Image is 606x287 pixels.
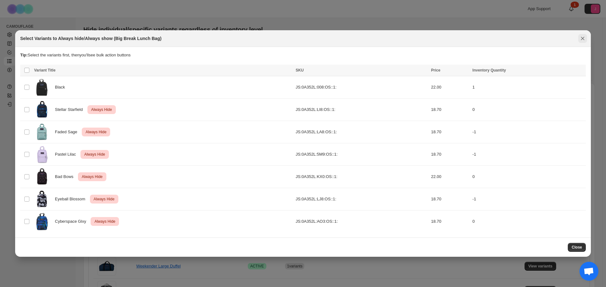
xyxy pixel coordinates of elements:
span: Bad Bows [55,174,77,180]
img: JS0A352LLJ8-FRONT.webp [34,190,50,208]
td: JS:0A352L:KX0:OS::1: [294,166,429,188]
button: Close [568,243,586,252]
span: Always Hide [80,173,104,181]
td: 1 [471,76,586,98]
td: 0 [471,210,586,233]
td: JS:0A352L:LJ8:OS::1: [294,188,429,210]
div: Open chat [579,262,598,281]
span: Price [431,68,440,72]
span: SKU [296,68,304,72]
td: 0 [471,166,586,188]
td: JS:0A352L:LI8:OS::1: [294,98,429,121]
td: 0 [471,98,586,121]
td: 22.00 [429,76,471,98]
td: 18.70 [429,210,471,233]
td: -1 [471,143,586,165]
td: JS:0A352L:LA8:OS::1: [294,121,429,143]
span: Always Hide [84,128,108,136]
td: 18.70 [429,143,471,165]
h2: Select Variants to Always hide/Always show (Big Break Lunch Bag) [20,35,162,42]
span: Faded Sage [55,129,81,135]
td: 18.70 [429,98,471,121]
span: Always Hide [90,106,113,113]
p: Select the variants first, then you'll see bulk action buttons [20,52,586,58]
td: -1 [471,188,586,210]
span: Variant Title [34,68,56,72]
img: JS0A352L5M9-FRONT.webp [34,145,50,164]
span: Close [572,245,582,250]
img: JS0A352LAO3-FRONT.webp [34,212,50,231]
img: JS0A352LKX0-FRONT.webp [34,168,50,186]
td: 22.00 [429,166,471,188]
td: -1 [471,121,586,143]
span: Always Hide [92,195,116,203]
span: Black [55,84,68,90]
span: Always Hide [83,151,106,158]
td: 18.70 [429,188,471,210]
img: JS0A352L008-FRONT.webp [34,78,50,96]
span: Cyberspace Glxy [55,218,90,225]
button: Close [578,34,587,43]
span: Pastel Lilac [55,151,79,158]
td: JS:0A352L:008:OS::1: [294,76,429,98]
span: Inventory Quantity [472,68,506,72]
img: JS0A352LLA8-FRONT.webp [34,123,50,141]
span: Always Hide [93,218,116,225]
td: JS:0A352L:AO3:OS::1: [294,210,429,233]
td: 18.70 [429,121,471,143]
span: Eyeball Blossom [55,196,89,202]
td: JS:0A352L:5M9:OS::1: [294,143,429,165]
strong: Tip: [20,53,28,57]
span: Stellar Starfield [55,106,86,113]
img: JS0A352LLI8-FRONT.webp [34,100,50,119]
